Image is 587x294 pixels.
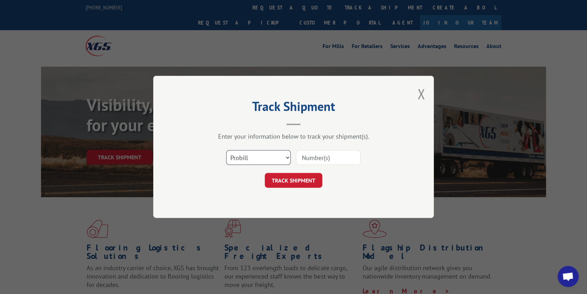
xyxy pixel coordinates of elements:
button: Close modal [417,85,425,103]
h2: Track Shipment [188,101,399,115]
a: Open chat [558,266,579,287]
input: Number(s) [296,151,360,165]
button: TRACK SHIPMENT [265,173,322,188]
div: Enter your information below to track your shipment(s). [188,133,399,141]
